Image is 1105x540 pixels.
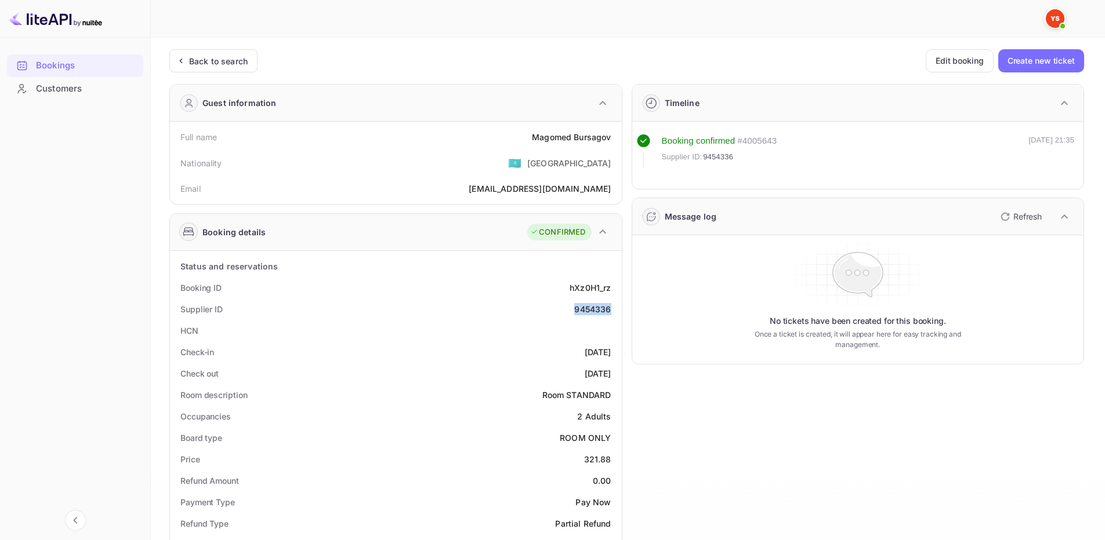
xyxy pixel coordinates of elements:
[1013,210,1042,222] p: Refresh
[180,367,219,380] div: Check out
[527,157,611,169] div: [GEOGRAPHIC_DATA]
[202,226,266,238] div: Booking details
[998,49,1084,72] button: Create new ticket
[575,496,611,508] div: Pay Now
[65,510,86,531] button: Collapse navigation
[180,282,222,294] div: Booking ID
[7,78,143,100] div: Customers
[7,54,143,77] div: Bookings
[36,82,137,96] div: Customers
[703,151,733,163] span: 9454336
[180,346,214,358] div: Check-in
[1046,9,1064,28] img: Yandex Support
[180,475,239,487] div: Refund Amount
[570,282,611,294] div: hXz0H1_rz
[7,54,143,76] a: Bookings
[736,329,979,350] p: Once a ticket is created, it will appear here for easy tracking and management.
[530,227,585,238] div: CONFIRMED
[180,303,223,315] div: Supplier ID
[770,315,946,327] p: No tickets have been created for this booking.
[202,97,277,109] div: Guest information
[508,152,521,173] span: United States
[180,131,217,143] div: Full name
[665,210,717,222] div: Message log
[662,151,702,163] span: Supplier ID:
[926,49,994,72] button: Edit booking
[585,367,611,380] div: [DATE]
[180,517,229,530] div: Refund Type
[542,389,611,401] div: Room STANDARD
[36,59,137,72] div: Bookings
[469,183,611,195] div: [EMAIL_ADDRESS][DOMAIN_NAME]
[180,157,222,169] div: Nationality
[180,410,231,422] div: Occupancies
[584,453,611,465] div: 321.88
[189,55,248,67] div: Back to search
[585,346,611,358] div: [DATE]
[662,134,736,148] div: Booking confirmed
[737,134,777,148] div: # 4005643
[555,517,611,530] div: Partial Refund
[180,496,235,508] div: Payment Type
[180,453,200,465] div: Price
[994,207,1046,226] button: Refresh
[532,131,611,143] div: Magomed Bursagov
[180,432,222,444] div: Board type
[180,260,278,272] div: Status and reservations
[574,303,611,315] div: 9454336
[9,9,102,28] img: LiteAPI logo
[560,432,611,444] div: ROOM ONLY
[1028,134,1074,168] div: [DATE] 21:35
[593,475,611,487] div: 0.00
[665,97,700,109] div: Timeline
[180,389,247,401] div: Room description
[180,324,198,337] div: HCN
[577,410,611,422] div: 2 Adults
[180,183,201,195] div: Email
[7,78,143,99] a: Customers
